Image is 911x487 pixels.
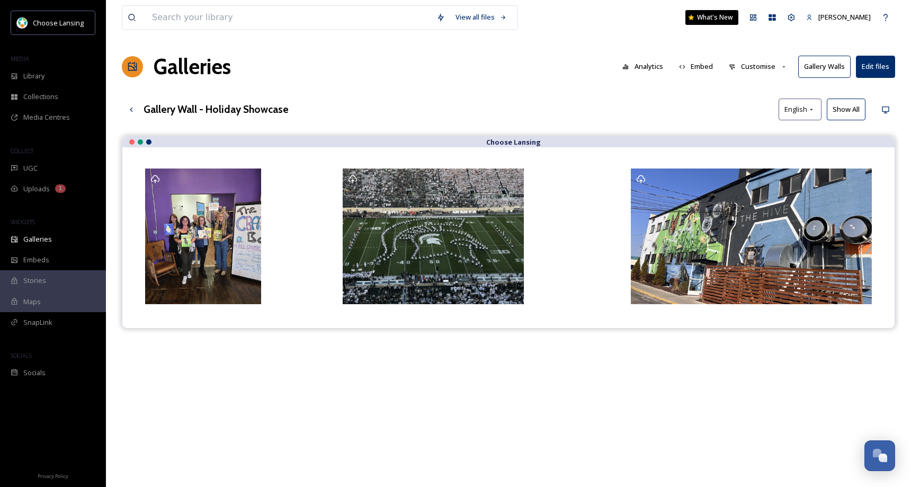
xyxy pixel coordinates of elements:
button: Analytics [617,56,668,77]
span: English [784,104,807,114]
a: Opens media popup. Media description: ext_1759860573.86913_Tpadot@lansing.org-IMG_3994.mov. [263,167,342,306]
span: WIDGETS [11,218,35,226]
a: Privacy Policy [38,469,68,482]
span: Socials [23,368,46,378]
div: 1 [55,184,66,193]
strong: Choose Lansing [486,137,541,147]
button: Embed [674,56,719,77]
span: Maps [23,297,41,307]
a: Opens media popup. Media description: ext_1759860467.731546_Tpadot@lansing.org-IMG_3964.jpeg. [525,167,629,306]
img: logo.jpeg [17,17,28,28]
span: Media Centres [23,112,70,122]
span: SOCIALS [11,351,32,359]
span: Library [23,71,44,81]
a: Opens media popup. Media description: ext_1759860467.731937_Tpadot@lansing.org-IMG_3979.jpeg. [342,167,525,306]
a: Galleries [154,51,231,83]
button: Gallery Walls [798,56,851,77]
span: Choose Lansing [33,18,84,28]
span: SnapLink [23,317,52,327]
button: Edit files [856,56,895,77]
span: Collections [23,92,58,102]
a: Analytics [617,56,674,77]
input: Search your library [147,6,431,29]
span: UGC [23,163,38,173]
span: [PERSON_NAME] [818,12,871,22]
button: Open Chat [864,440,895,471]
h3: Gallery Wall - Holiday Showcase [144,102,289,117]
button: Show All [827,99,865,120]
span: Uploads [23,184,50,194]
button: Customise [724,56,793,77]
span: MEDIA [11,55,29,63]
a: Opens media popup. Media description: ext_1759855512.123298_Jmorden@lansing.org-IMG_1869.jpeg. [629,167,873,306]
a: View all files [450,7,512,28]
span: Stories [23,276,46,286]
span: Galleries [23,234,52,244]
a: Opens media popup. Media description: ext_1759849858.737321_-1000007330.jpg. [144,167,262,306]
a: [PERSON_NAME] [801,7,876,28]
span: Embeds [23,255,49,265]
span: Privacy Policy [38,473,68,480]
span: COLLECT [11,147,33,155]
a: What's New [685,10,738,25]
